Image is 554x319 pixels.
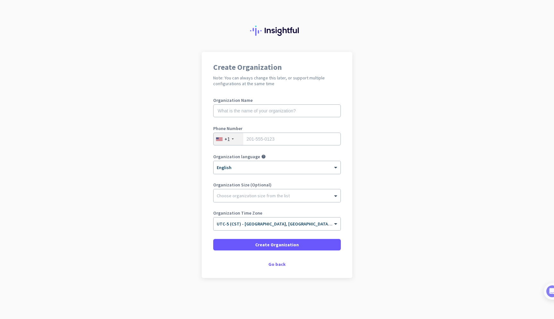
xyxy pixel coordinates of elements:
div: +1 [224,136,230,142]
label: Organization Size (Optional) [213,183,341,187]
label: Organization Name [213,98,341,102]
button: Create Organization [213,239,341,250]
label: Phone Number [213,126,341,131]
label: Organization language [213,154,260,159]
h2: Note: You can always change this later, or support multiple configurations at the same time [213,75,341,86]
img: Insightful [250,26,304,36]
input: 201-555-0123 [213,133,341,145]
input: What is the name of your organization? [213,104,341,117]
i: help [261,154,266,159]
h1: Create Organization [213,63,341,71]
label: Organization Time Zone [213,211,341,215]
span: Create Organization [255,241,299,248]
div: Go back [213,262,341,266]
